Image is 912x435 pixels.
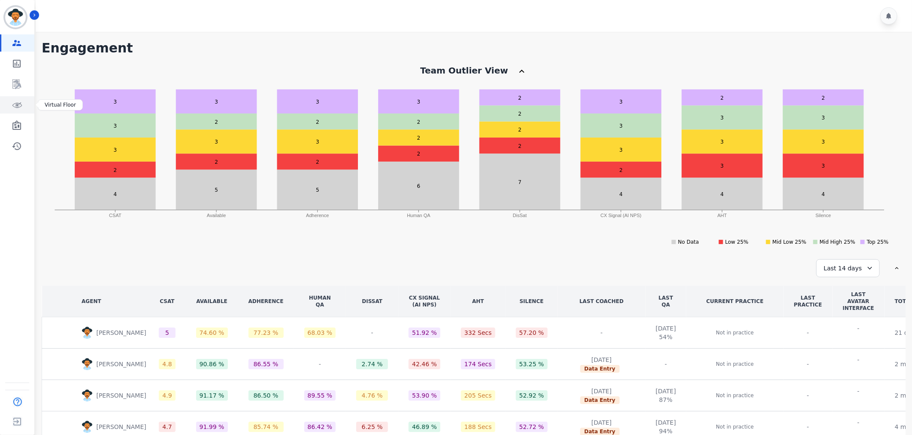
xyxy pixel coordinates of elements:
div: LAST QA [656,294,676,308]
div: [DATE] [656,418,676,427]
div: 74.60 % [200,328,224,337]
div: 85.74 % [254,423,279,431]
text: 2 [417,135,421,141]
div: 4.76 % [362,391,383,400]
text: 3 [721,115,724,121]
text: 3 [417,99,421,105]
div: - [857,387,860,395]
text: 2 [518,111,522,117]
p: Not in practice [716,423,754,431]
text: 2 [518,143,522,149]
div: DisSat [356,298,388,305]
text: Available [207,213,226,218]
text: CSAT [109,213,121,218]
div: 91.17 % [200,391,224,400]
div: 332 Secs [464,328,492,337]
div: - [356,328,388,338]
div: [DATE] [580,387,623,395]
text: 3 [822,139,825,145]
text: 3 [215,139,218,145]
div: 6.25 % [362,423,383,431]
text: 2 [316,159,319,165]
div: 2.74 % [362,360,383,368]
p: Not in practice [716,360,754,368]
text: 3 [721,139,724,145]
div: - [304,359,336,369]
text: Human QA [407,213,431,218]
span: Data Entry [580,396,620,404]
text: 2 [215,119,218,125]
p: [PERSON_NAME] [96,328,149,337]
div: - [857,355,860,364]
div: 91.99 % [200,423,224,431]
div: [DATE] [580,355,623,364]
p: [PERSON_NAME] [96,391,149,400]
div: - [656,360,676,368]
text: 2 [316,119,319,125]
div: 86.55 % [254,360,279,368]
div: - [794,391,822,400]
text: Adherence [306,213,329,218]
text: Silence [816,213,831,218]
p: Not in practice [716,391,754,400]
div: Human QA [304,294,336,308]
div: Team Outlier View [420,64,508,77]
text: 2 [417,151,421,157]
div: 46.89 % [412,423,437,431]
div: [DATE] [580,418,623,427]
text: Mid Low 25% [773,239,806,245]
text: 5 [316,187,319,193]
span: Data Entry [580,365,620,373]
text: 3 [721,163,724,169]
text: Mid High 25% [820,239,855,245]
text: 4 [619,191,623,197]
p: [PERSON_NAME] [96,360,149,368]
div: 42.46 % [412,360,437,368]
div: 52.72 % [519,423,544,431]
div: 87% [656,395,676,404]
div: 51.92 % [412,328,437,337]
text: DisSat [513,213,527,218]
div: 77.23 % [254,328,279,337]
div: 205 Secs [464,391,492,400]
text: 4 [721,191,724,197]
img: Bordered avatar [5,7,26,28]
div: CSAT [159,298,175,305]
img: Rounded avatar [82,421,93,433]
text: 3 [316,139,319,145]
div: - [857,324,860,333]
div: - [794,423,822,431]
text: AHT [718,213,727,218]
div: 4.7 [162,423,172,431]
div: 86.50 % [254,391,279,400]
text: 3 [215,99,218,105]
div: Available [196,298,228,305]
div: 90.86 % [200,360,224,368]
div: [DATE] [656,324,676,333]
div: - [794,328,822,337]
div: 52.92 % [519,391,544,400]
text: 3 [619,147,623,153]
text: 3 [619,123,623,129]
div: Last 14 days [816,259,880,277]
div: 53.90 % [412,391,437,400]
text: Low 25% [725,239,748,245]
text: 2 [518,95,522,101]
text: 3 [114,99,117,105]
div: [DATE] [656,387,676,395]
h1: Engagement [42,40,906,56]
text: 3 [619,99,623,105]
div: LAST AVATAR INTERFACE [843,291,874,312]
text: 3 [822,115,825,121]
div: CX Signal (AI NPS) [409,294,440,308]
p: Not in practice [716,328,754,337]
img: Rounded avatar [82,358,93,370]
div: CURRENT PRACTICE [697,298,773,305]
text: CX Signal (AI NPS) [601,213,642,218]
div: LAST COACHED [568,298,635,305]
text: 2 [822,95,825,101]
div: AHT [461,298,495,305]
div: Adherence [248,298,284,305]
div: - [568,328,635,337]
text: 3 [822,163,825,169]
